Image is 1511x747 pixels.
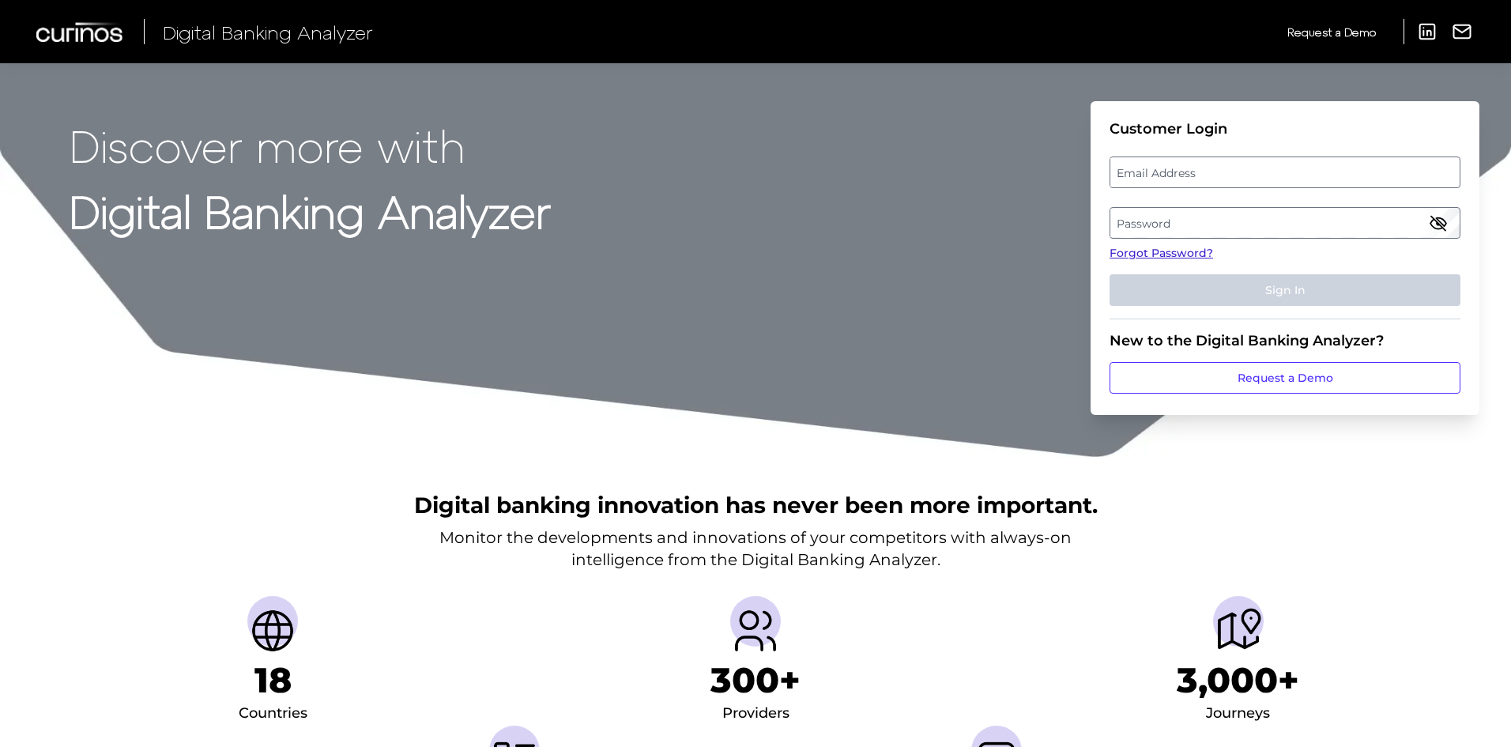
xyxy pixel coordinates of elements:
[730,606,781,656] img: Providers
[254,659,292,701] h1: 18
[1110,332,1460,349] div: New to the Digital Banking Analyzer?
[1110,274,1460,306] button: Sign In
[1110,120,1460,138] div: Customer Login
[70,184,551,237] strong: Digital Banking Analyzer
[247,606,298,656] img: Countries
[1206,701,1270,726] div: Journeys
[1110,362,1460,394] a: Request a Demo
[70,120,551,170] p: Discover more with
[710,659,801,701] h1: 300+
[1213,606,1264,656] img: Journeys
[1177,659,1299,701] h1: 3,000+
[414,490,1098,520] h2: Digital banking innovation has never been more important.
[439,526,1072,571] p: Monitor the developments and innovations of your competitors with always-on intelligence from the...
[1287,19,1376,45] a: Request a Demo
[1287,25,1376,39] span: Request a Demo
[1110,245,1460,262] a: Forgot Password?
[239,701,307,726] div: Countries
[1110,158,1459,187] label: Email Address
[36,22,125,42] img: Curinos
[1110,209,1459,237] label: Password
[163,21,373,43] span: Digital Banking Analyzer
[722,701,789,726] div: Providers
